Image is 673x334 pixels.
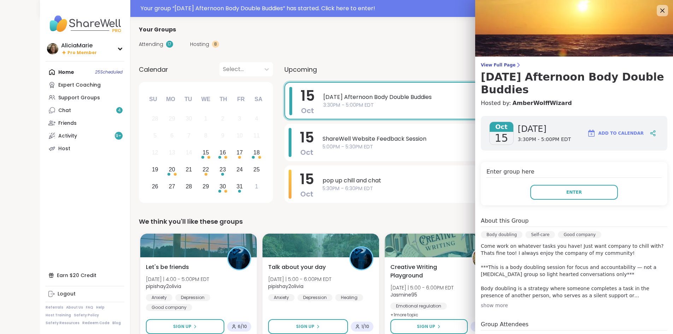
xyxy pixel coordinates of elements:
h4: Enter group here [486,168,662,178]
span: Sign Up [417,323,435,330]
a: Blog [112,321,121,326]
span: Hosting [190,41,209,48]
a: Host [46,142,124,155]
span: 5:30PM - 6:30PM EDT [323,185,612,192]
div: 21 [186,165,192,174]
p: Come work on whatever tasks you have! Just want company to chill with? Thats fine too! I always e... [481,242,667,299]
div: Host [58,145,70,152]
div: Healing [335,294,363,301]
div: Logout [58,291,76,298]
span: 1 / 10 [361,324,369,329]
div: Choose Sunday, October 19th, 2025 [148,162,163,177]
div: 17 [166,41,173,48]
div: 23 [220,165,226,174]
span: 5:00PM - 5:30PM EDT [323,143,612,151]
div: Choose Tuesday, October 28th, 2025 [181,179,196,194]
span: Upcoming [284,65,317,74]
a: Help [96,305,105,310]
span: Sign Up [173,323,191,330]
a: Safety Policy [74,313,99,318]
span: 6 / 10 [238,324,247,329]
span: Your Groups [139,25,176,34]
div: Choose Wednesday, October 15th, 2025 [198,145,213,160]
div: Not available Sunday, October 12th, 2025 [148,145,163,160]
div: Body doubling [481,231,523,238]
span: [DATE] | 5:00 - 6:00PM EDT [268,276,331,283]
h4: Group Attendees [481,320,667,330]
span: Calendar [139,65,168,74]
span: 15 [300,128,314,147]
div: 9 [221,131,224,140]
div: Your group “ [DATE] Afternoon Body Double Buddies ” has started. Click here to enter! [141,4,629,13]
div: 29 [169,114,175,123]
div: Choose Thursday, October 30th, 2025 [215,179,230,194]
div: Choose Saturday, November 1st, 2025 [249,179,264,194]
span: 15 [301,86,315,106]
button: Enter [530,185,618,200]
div: 19 [152,165,158,174]
div: Choose Friday, October 31st, 2025 [232,179,247,194]
div: 28 [186,182,192,191]
button: Sign Up [390,319,468,334]
a: Friends [46,117,124,129]
span: 9 + [116,133,122,139]
div: 11 [253,131,260,140]
b: Jasmine95 [390,291,417,298]
b: pipishay2olivia [146,283,181,290]
div: Not available Sunday, September 28th, 2025 [148,111,163,127]
a: Logout [46,288,124,300]
div: Choose Monday, October 27th, 2025 [164,179,179,194]
div: Choose Tuesday, October 21st, 2025 [181,162,196,177]
div: 16 [220,148,226,157]
div: Mo [163,92,178,107]
div: Self-care [525,231,555,238]
div: 8 [212,41,219,48]
div: 1 [255,182,258,191]
a: View Full Page[DATE] Afternoon Body Double Buddies [481,62,667,96]
div: 14 [186,148,192,157]
div: 18 [253,148,260,157]
div: 2 [221,114,224,123]
span: 15 [300,169,314,189]
div: Not available Friday, October 10th, 2025 [232,128,247,143]
h3: [DATE] Afternoon Body Double Buddies [481,71,667,96]
div: Anxiety [146,294,172,301]
span: [DATE] | 5:00 - 6:00PM EDT [390,284,454,291]
div: show more [481,302,667,309]
a: Referrals [46,305,63,310]
div: Tu [181,92,196,107]
a: Expert Coaching [46,78,124,91]
div: 17 [236,148,243,157]
div: Expert Coaching [58,82,101,89]
div: 27 [169,182,175,191]
div: 12 [152,148,158,157]
div: Choose Saturday, October 18th, 2025 [249,145,264,160]
span: Add to Calendar [598,130,644,136]
div: We think you'll like these groups [139,217,625,227]
div: Good company [146,304,192,311]
div: Good company [558,231,601,238]
div: Choose Wednesday, October 29th, 2025 [198,179,213,194]
span: Oct [301,106,314,116]
div: 28 [152,114,158,123]
b: pipishay2olivia [268,283,303,290]
div: Not available Thursday, October 2nd, 2025 [215,111,230,127]
div: Choose Friday, October 17th, 2025 [232,145,247,160]
button: Add to Calendar [584,125,647,142]
span: 3:30PM - 5:00PM EDT [323,101,612,109]
div: 30 [220,182,226,191]
span: Creative Writing Playground [390,263,464,280]
div: 7 [187,131,190,140]
div: 29 [203,182,209,191]
div: Not available Tuesday, October 14th, 2025 [181,145,196,160]
div: We [198,92,213,107]
span: View Full Page [481,62,667,68]
div: 3 [238,114,241,123]
div: Not available Tuesday, October 7th, 2025 [181,128,196,143]
span: [DATE] Afternoon Body Double Buddies [323,93,612,101]
a: Support Groups [46,91,124,104]
div: Not available Monday, September 29th, 2025 [164,111,179,127]
img: ShareWell Logomark [587,129,596,137]
div: 4 [255,114,258,123]
div: Activity [58,133,77,140]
